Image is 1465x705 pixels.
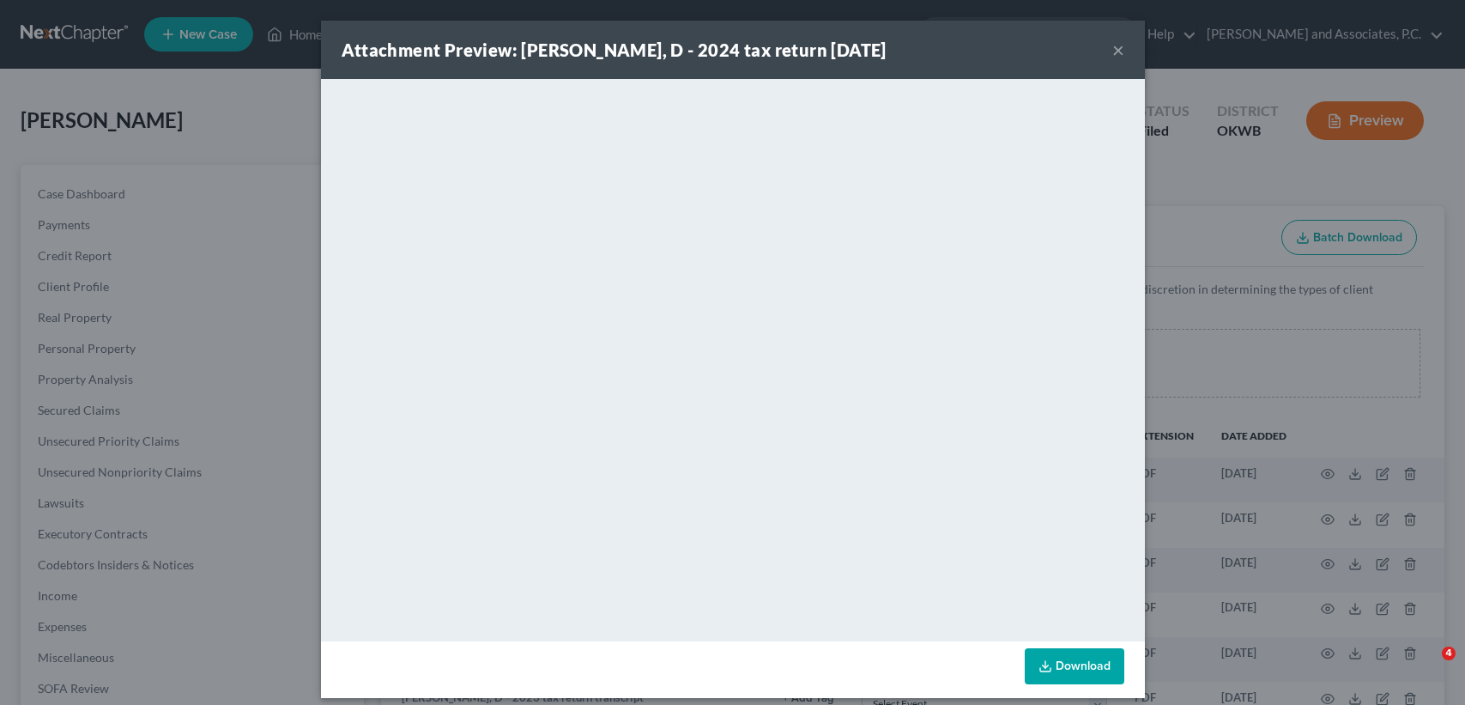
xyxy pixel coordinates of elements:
[1025,648,1124,684] a: Download
[342,40,887,60] strong: Attachment Preview: [PERSON_NAME], D - 2024 tax return [DATE]
[1112,40,1124,60] button: ×
[321,79,1145,637] iframe: <object ng-attr-data='[URL][DOMAIN_NAME]' type='application/pdf' width='100%' height='650px'></ob...
[1407,647,1448,688] iframe: Intercom live chat
[1442,647,1456,660] span: 4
